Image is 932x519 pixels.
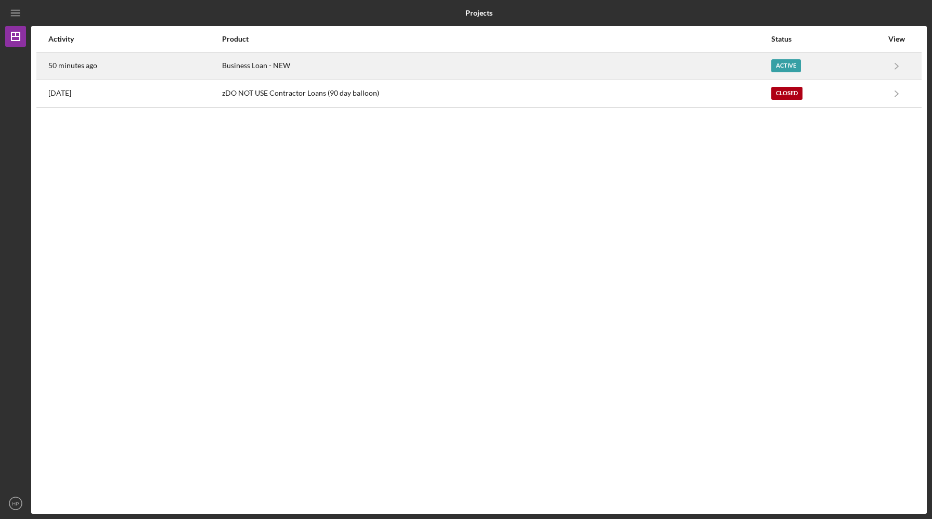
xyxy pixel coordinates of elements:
div: View [884,35,910,43]
div: Activity [48,35,221,43]
time: 2022-10-13 05:13 [48,89,71,97]
div: zDO NOT USE Contractor Loans (90 day balloon) [222,81,771,107]
b: Projects [465,9,493,17]
div: Business Loan - NEW [222,53,771,79]
div: Product [222,35,771,43]
div: Active [771,59,801,72]
time: 2025-10-03 15:59 [48,61,97,70]
div: Status [771,35,883,43]
button: HP [5,493,26,514]
text: HP [12,501,19,507]
div: Closed [771,87,802,100]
